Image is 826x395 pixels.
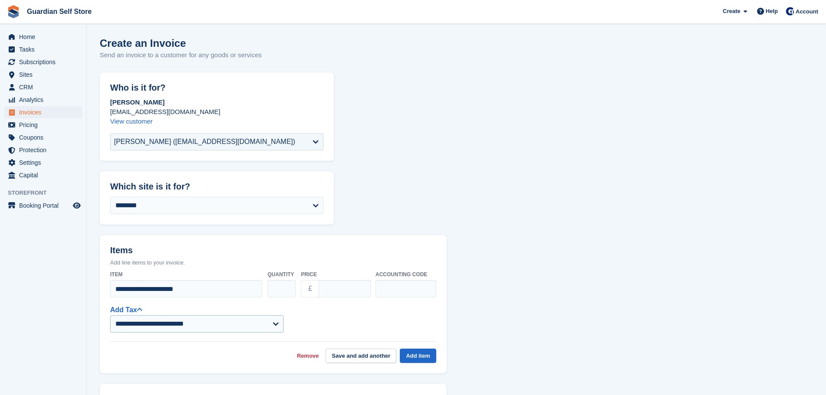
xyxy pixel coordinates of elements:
a: menu [4,81,82,93]
span: Tasks [19,43,71,55]
span: CRM [19,81,71,93]
button: Add item [400,349,436,363]
img: stora-icon-8386f47178a22dfd0bd8f6a31ec36ba5ce8667c1dd55bd0f319d3a0aa187defe.svg [7,5,20,18]
a: menu [4,157,82,169]
a: menu [4,94,82,106]
a: Guardian Self Store [23,4,95,19]
span: Account [796,7,818,16]
p: [PERSON_NAME] [110,98,323,107]
label: Quantity [268,271,296,278]
label: Item [110,271,262,278]
span: Protection [19,144,71,156]
label: Accounting code [375,271,436,278]
span: Create [723,7,740,16]
button: Save and add another [326,349,396,363]
h1: Create an Invoice [100,37,262,49]
span: Sites [19,69,71,81]
a: menu [4,199,82,212]
a: menu [4,144,82,156]
a: menu [4,69,82,81]
p: Send an invoice to a customer for any goods or services [100,50,262,60]
span: Capital [19,169,71,181]
span: Invoices [19,106,71,118]
span: Coupons [19,131,71,144]
h2: Who is it for? [110,83,323,93]
p: Add line items to your invoice. [110,258,436,267]
h2: Which site is it for? [110,182,323,192]
a: View customer [110,118,153,125]
label: Price [301,271,370,278]
a: menu [4,106,82,118]
span: Booking Portal [19,199,71,212]
a: Add Tax [110,306,142,313]
h2: Items [110,245,436,257]
span: Subscriptions [19,56,71,68]
a: menu [4,169,82,181]
a: Remove [297,352,319,360]
a: menu [4,119,82,131]
img: Tom Scott [786,7,794,16]
a: menu [4,56,82,68]
span: Home [19,31,71,43]
a: Preview store [72,200,82,211]
span: Analytics [19,94,71,106]
span: Storefront [8,189,86,197]
p: [EMAIL_ADDRESS][DOMAIN_NAME] [110,107,323,117]
a: menu [4,31,82,43]
span: Settings [19,157,71,169]
div: [PERSON_NAME] ([EMAIL_ADDRESS][DOMAIN_NAME]) [114,137,295,147]
a: menu [4,43,82,55]
a: menu [4,131,82,144]
span: Help [766,7,778,16]
span: Pricing [19,119,71,131]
